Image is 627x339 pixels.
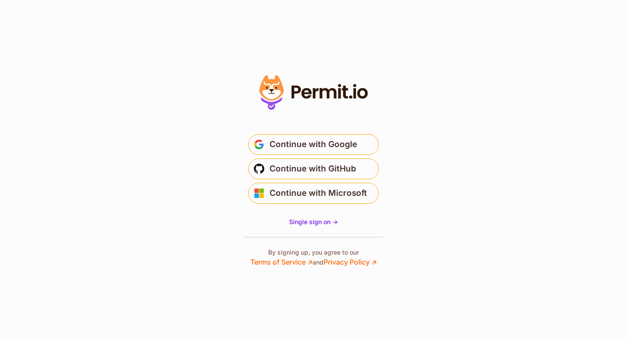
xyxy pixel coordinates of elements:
a: Privacy Policy ↗ [324,258,377,266]
span: Continue with Google [270,138,357,151]
span: Continue with Microsoft [270,186,367,200]
button: Continue with Microsoft [248,183,379,204]
span: Single sign on -> [289,218,338,225]
button: Continue with Google [248,134,379,155]
a: Single sign on -> [289,218,338,226]
button: Continue with GitHub [248,158,379,179]
span: Continue with GitHub [270,162,356,176]
a: Terms of Service ↗ [250,258,313,266]
p: By signing up, you agree to our and [250,248,377,267]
